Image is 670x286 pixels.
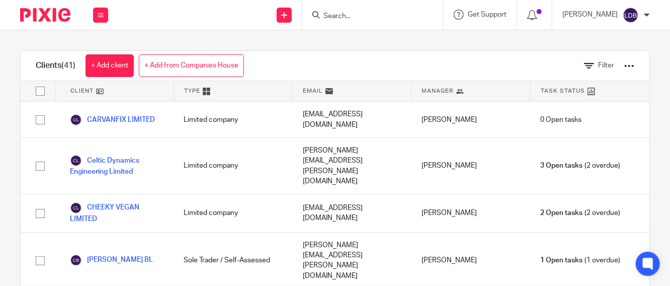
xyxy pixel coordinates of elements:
div: [EMAIL_ADDRESS][DOMAIN_NAME] [293,194,411,232]
span: (1 overdue) [541,255,620,265]
span: Get Support [468,11,507,18]
span: 2 Open tasks [541,208,583,218]
span: Manager [422,87,454,95]
a: CARVANFIX LIMITED [70,114,155,126]
div: Limited company [174,138,292,194]
img: svg%3E [70,155,82,167]
img: svg%3E [70,202,82,214]
input: Search [322,12,413,21]
a: [PERSON_NAME] BL [70,254,153,266]
h1: Clients [36,60,75,71]
div: Limited company [174,194,292,232]
input: Select all [31,82,50,101]
div: [PERSON_NAME] [411,102,530,137]
a: Celtic Dynamics Engineering Limited [70,155,163,177]
a: + Add from Companies House [139,54,244,77]
span: (2 overdue) [541,208,620,218]
img: svg%3E [623,7,639,23]
span: 0 Open tasks [541,115,582,125]
img: Pixie [20,8,70,22]
img: svg%3E [70,254,82,266]
span: Type [184,87,200,95]
span: 3 Open tasks [541,161,583,171]
span: (41) [61,61,75,69]
a: + Add client [86,54,134,77]
a: CHEEKY VEGAN LIMITED [70,202,163,224]
span: (2 overdue) [541,161,620,171]
span: Task Status [541,87,585,95]
img: svg%3E [70,114,82,126]
div: [PERSON_NAME][EMAIL_ADDRESS][PERSON_NAME][DOMAIN_NAME] [293,138,411,194]
span: Email [303,87,323,95]
div: Limited company [174,102,292,137]
div: [PERSON_NAME] [411,138,530,194]
div: [EMAIL_ADDRESS][DOMAIN_NAME] [293,102,411,137]
p: [PERSON_NAME] [562,10,618,20]
span: Filter [598,62,614,69]
span: Client [70,87,94,95]
span: 1 Open tasks [541,255,583,265]
div: [PERSON_NAME] [411,194,530,232]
